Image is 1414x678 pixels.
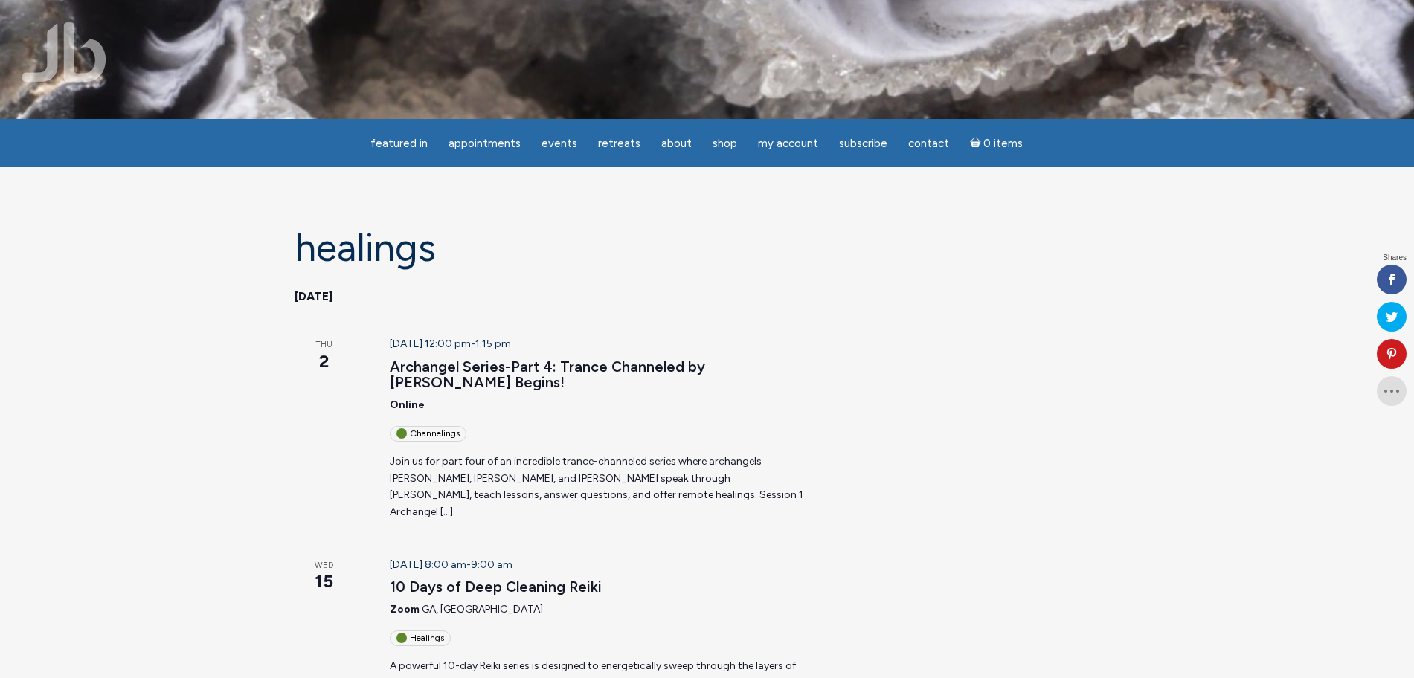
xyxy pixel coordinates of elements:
span: Retreats [598,137,640,150]
span: featured in [370,137,428,150]
span: 1:15 pm [475,338,511,350]
span: 15 [295,569,355,594]
span: Events [542,137,577,150]
span: Contact [908,137,949,150]
i: Cart [970,137,984,150]
a: My Account [749,129,827,158]
time: - [390,558,512,571]
a: Subscribe [830,129,896,158]
a: Contact [899,129,958,158]
span: Online [390,398,425,411]
a: Cart0 items [961,128,1032,158]
div: Channelings [390,426,466,442]
p: Join us for part four of an incredible trance-channeled series where archangels [PERSON_NAME], [P... [390,453,810,521]
span: Wed [295,560,355,572]
div: Healings [390,630,451,646]
span: [DATE] 8:00 am [390,558,466,571]
span: GA, [GEOGRAPHIC_DATA] [422,603,543,616]
span: Appointments [449,137,521,150]
span: [DATE] 12:00 pm [390,338,471,350]
time: [DATE] [295,287,332,306]
span: Shop [713,137,737,150]
span: Shares [1383,254,1407,262]
a: Retreats [589,129,649,158]
a: About [652,129,701,158]
a: featured in [361,129,437,158]
h1: Healings [295,227,1120,269]
span: Thu [295,339,355,352]
span: Subscribe [839,137,887,150]
a: Appointments [440,129,530,158]
span: About [661,137,692,150]
span: 9:00 am [471,558,512,571]
time: - [390,338,511,350]
span: 0 items [983,138,1023,149]
a: 10 Days of Deep Cleaning Reiki [390,578,602,596]
span: 2 [295,349,355,374]
span: Zoom [390,603,420,616]
a: Archangel Series-Part 4: Trance Channeled by [PERSON_NAME] Begins! [390,358,705,393]
a: Events [533,129,586,158]
a: Shop [704,129,746,158]
span: My Account [758,137,818,150]
img: Jamie Butler. The Everyday Medium [22,22,106,82]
